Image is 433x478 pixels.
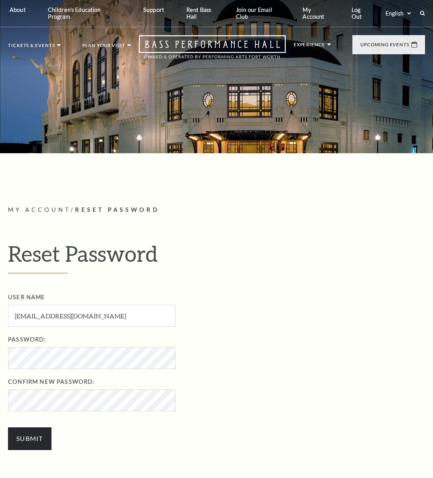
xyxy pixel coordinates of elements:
p: / [8,205,425,215]
p: About [10,6,26,13]
p: Experience [294,42,325,51]
p: Children's Education Program [48,6,121,20]
span: Reset Password [75,206,160,213]
p: Plan Your Visit [82,43,125,52]
p: Support [143,6,164,13]
p: Rent Bass Hall [186,6,221,20]
span: My Account [8,206,71,213]
select: Select: [384,10,412,17]
p: Upcoming Events [360,42,409,51]
input: Submit [8,427,51,450]
p: Tickets & Events [8,43,55,52]
h1: Reset Password [8,241,425,273]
